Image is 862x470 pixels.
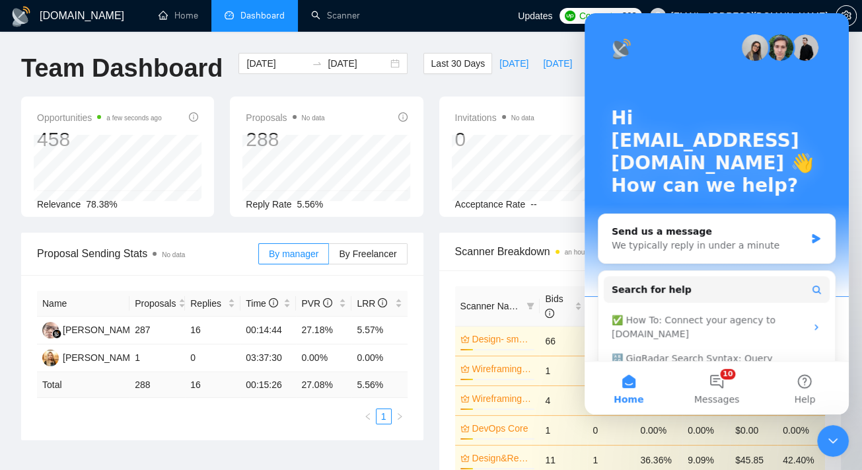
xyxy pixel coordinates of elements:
[423,53,492,74] button: Last 30 Days
[269,249,318,259] span: By manager
[530,199,536,210] span: --
[540,326,587,356] td: 66
[42,352,139,362] a: VP[PERSON_NAME]
[11,6,32,27] img: logo
[472,332,532,346] a: Design- small business ([GEOGRAPHIC_DATA])(4)
[585,13,849,414] iframe: Intercom live chat
[129,291,185,317] th: Proposals
[565,11,575,21] img: upwork-logo.png
[339,249,396,259] span: By Freelancer
[351,372,407,398] td: 5.56 %
[472,391,532,406] a: Wireframing & UX Prototype
[460,364,470,373] span: crown
[37,110,162,126] span: Opportunities
[360,409,376,424] li: Previous Page
[460,453,470,463] span: crown
[511,114,534,122] span: No data
[376,409,392,424] li: 1
[296,317,351,344] td: 27.18%
[42,350,59,366] img: VP
[296,372,351,398] td: 27.08 %
[524,296,537,316] span: filter
[460,424,470,433] span: crown
[190,296,225,311] span: Replies
[545,294,563,319] span: Bids
[185,317,240,344] td: 16
[63,323,139,337] div: [PERSON_NAME]
[297,199,324,210] span: 5.56%
[129,344,185,372] td: 1
[518,11,552,21] span: Updates
[312,58,322,69] span: to
[240,317,296,344] td: 00:14:44
[37,372,129,398] td: Total
[246,110,324,126] span: Proposals
[817,425,849,457] iframe: Intercom live chat
[225,11,234,20] span: dashboard
[460,394,470,403] span: crown
[635,415,682,445] td: 0.00%
[360,409,376,424] button: left
[240,10,285,21] span: Dashboard
[455,243,826,260] span: Scanner Breakdown
[653,11,663,20] span: user
[682,415,730,445] td: 0.00%
[162,251,185,258] span: No data
[730,415,777,445] td: $0.00
[377,409,391,424] a: 1
[328,56,388,71] input: End date
[246,56,306,71] input: Start date
[579,53,637,74] button: This Week
[106,114,161,122] time: a few seconds ago
[472,362,532,376] a: Wireframing & UX Prototype (without budget)
[836,11,856,21] span: setting
[185,291,240,317] th: Replies
[185,372,240,398] td: 16
[492,53,536,74] button: [DATE]
[579,9,619,23] span: Connects:
[565,249,600,256] time: an hour ago
[536,53,579,74] button: [DATE]
[378,298,387,307] span: info-circle
[37,291,129,317] th: Name
[42,322,59,338] img: HH
[396,412,404,420] span: right
[240,372,296,398] td: 00:15:26
[455,199,526,210] span: Acceptance Rate
[296,344,351,372] td: 0.00%
[185,344,240,372] td: 0
[351,317,407,344] td: 5.57%
[526,302,534,310] span: filter
[63,350,139,365] div: [PERSON_NAME]
[311,10,360,21] a: searchScanner
[836,5,857,26] button: setting
[455,127,534,152] div: 0
[246,199,291,210] span: Reply Rate
[240,344,296,372] td: 03:37:30
[545,309,554,318] span: info-circle
[455,110,534,126] span: Invitations
[323,298,332,307] span: info-circle
[37,199,81,210] span: Relevance
[159,10,198,21] a: homeHome
[540,415,587,445] td: 1
[42,324,139,334] a: HH[PERSON_NAME]
[129,372,185,398] td: 288
[460,334,470,344] span: crown
[135,296,176,311] span: Proposals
